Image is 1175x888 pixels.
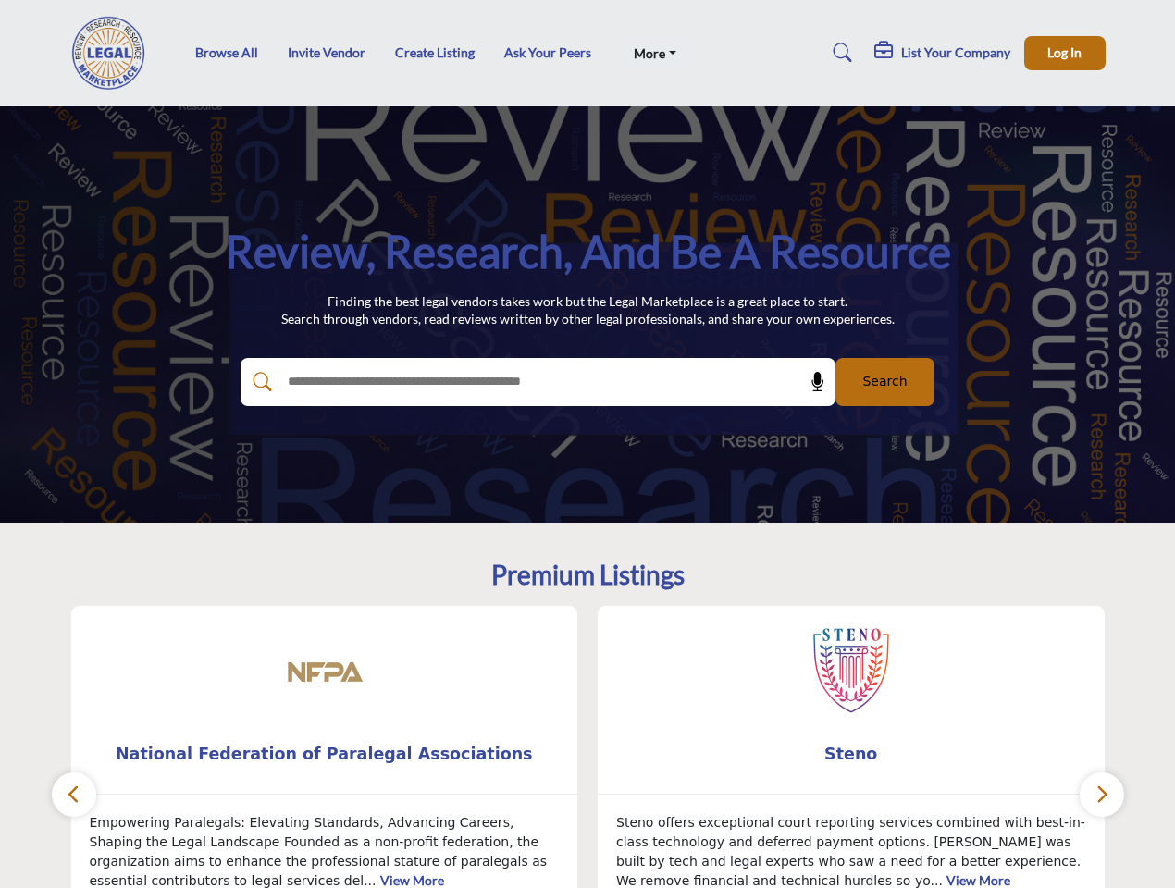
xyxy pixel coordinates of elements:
[99,742,550,766] span: National Federation of Paralegal Associations
[625,730,1077,779] b: Steno
[281,292,895,311] p: Finding the best legal vendors takes work but the Legal Marketplace is a great place to start.
[805,624,897,717] img: Steno
[288,44,365,60] a: Invite Vendor
[278,624,370,717] img: National Federation of Paralegal Associations
[195,44,258,60] a: Browse All
[504,44,591,60] a: Ask Your Peers
[835,358,934,406] button: Search
[598,730,1105,779] a: Steno
[1024,36,1106,70] button: Log In
[901,44,1010,61] h5: List Your Company
[491,560,685,591] h2: Premium Listings
[364,873,376,888] span: ...
[395,44,475,60] a: Create Listing
[625,742,1077,766] span: Steno
[380,872,444,888] a: View More
[99,730,550,779] b: National Federation of Paralegal Associations
[281,310,895,328] p: Search through vendors, read reviews written by other legal professionals, and share your own exp...
[874,42,1010,64] div: List Your Company
[621,40,689,66] a: More
[225,223,951,280] h1: Review, Research, and be a Resource
[71,730,578,779] a: National Federation of Paralegal Associations
[1047,44,1082,60] span: Log In
[70,16,157,90] img: Site Logo
[931,873,943,888] span: ...
[946,872,1010,888] a: View More
[815,38,864,68] a: Search
[862,372,907,391] span: Search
